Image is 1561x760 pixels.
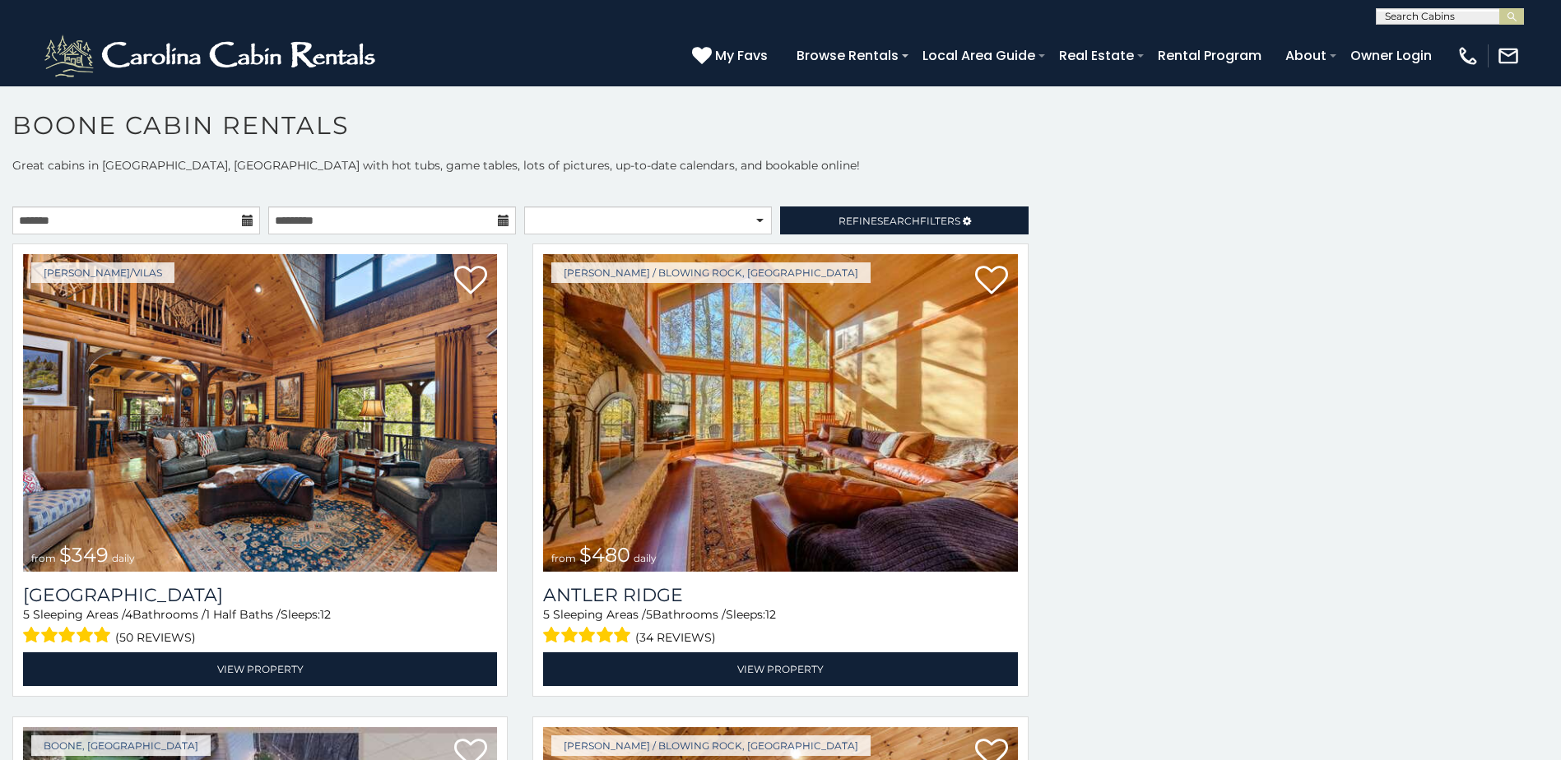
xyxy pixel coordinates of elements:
[543,652,1017,686] a: View Property
[112,552,135,564] span: daily
[41,31,383,81] img: White-1-2.png
[31,552,56,564] span: from
[646,607,653,622] span: 5
[839,215,960,227] span: Refine Filters
[23,652,497,686] a: View Property
[1497,44,1520,67] img: mail-regular-white.png
[551,735,871,756] a: [PERSON_NAME] / Blowing Rock, [GEOGRAPHIC_DATA]
[765,607,776,622] span: 12
[635,627,716,648] span: (34 reviews)
[579,543,630,567] span: $480
[1342,41,1440,70] a: Owner Login
[551,552,576,564] span: from
[320,607,331,622] span: 12
[59,543,109,567] span: $349
[543,254,1017,572] img: Antler Ridge
[715,45,768,66] span: My Favs
[543,584,1017,606] a: Antler Ridge
[23,584,497,606] h3: Diamond Creek Lodge
[543,607,550,622] span: 5
[23,254,497,572] img: Diamond Creek Lodge
[551,262,871,283] a: [PERSON_NAME] / Blowing Rock, [GEOGRAPHIC_DATA]
[206,607,281,622] span: 1 Half Baths /
[23,607,30,622] span: 5
[543,606,1017,648] div: Sleeping Areas / Bathrooms / Sleeps:
[125,607,132,622] span: 4
[634,552,657,564] span: daily
[1051,41,1142,70] a: Real Estate
[31,735,211,756] a: Boone, [GEOGRAPHIC_DATA]
[454,264,487,299] a: Add to favorites
[692,45,772,67] a: My Favs
[914,41,1043,70] a: Local Area Guide
[975,264,1008,299] a: Add to favorites
[1456,44,1480,67] img: phone-regular-white.png
[1150,41,1270,70] a: Rental Program
[788,41,907,70] a: Browse Rentals
[543,254,1017,572] a: Antler Ridge from $480 daily
[31,262,174,283] a: [PERSON_NAME]/Vilas
[780,206,1028,234] a: RefineSearchFilters
[23,606,497,648] div: Sleeping Areas / Bathrooms / Sleeps:
[1277,41,1335,70] a: About
[877,215,920,227] span: Search
[23,254,497,572] a: Diamond Creek Lodge from $349 daily
[23,584,497,606] a: [GEOGRAPHIC_DATA]
[115,627,196,648] span: (50 reviews)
